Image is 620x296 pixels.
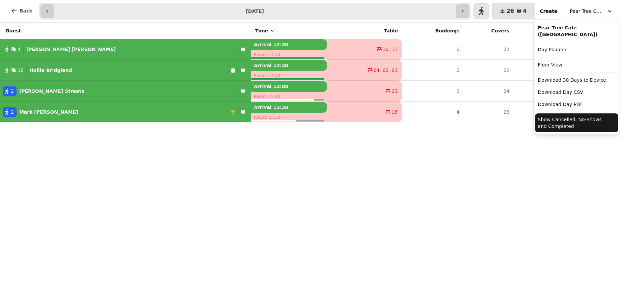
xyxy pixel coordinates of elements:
[566,5,617,17] button: Pear Tree Cafe ([GEOGRAPHIC_DATA])
[535,86,618,98] button: Download Day CSV
[535,44,618,56] a: Day Planner
[535,113,618,132] button: Show Cancelled, No-Shows and Completed
[535,74,618,86] button: Download 30 Days to Device
[535,98,618,110] button: Download Day PDF
[570,8,604,15] span: Pear Tree Cafe ([GEOGRAPHIC_DATA])
[535,22,618,41] div: Pear Tree Cafe ([GEOGRAPHIC_DATA])
[534,20,620,134] div: Pear Tree Cafe ([GEOGRAPHIC_DATA])
[535,59,618,71] a: Floor View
